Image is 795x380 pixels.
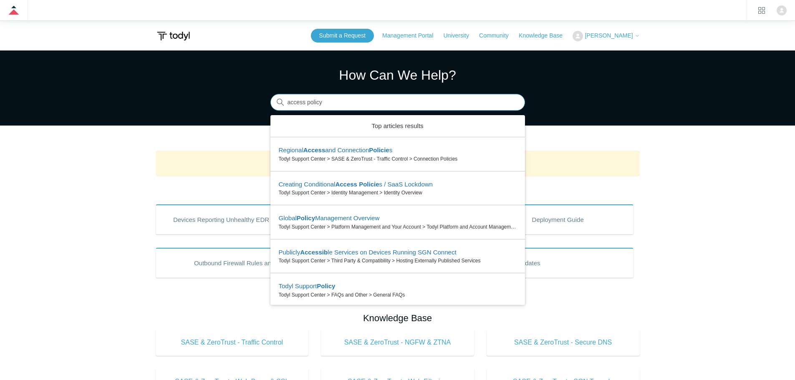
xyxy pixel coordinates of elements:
zd-autocomplete-breadcrumbs-multibrand: Todyl Support Center > Platform Management and Your Account > Todyl Platform and Account Management [279,223,517,231]
em: Accessib [300,249,328,256]
a: SASE & ZeroTrust - NGFW & ZTNA [321,329,474,356]
a: Community [479,31,517,40]
a: Knowledge Base [519,31,571,40]
h2: Knowledge Base [156,311,640,325]
a: Submit a Request [311,29,374,43]
zd-autocomplete-header: Top articles results [270,115,525,138]
zd-autocomplete-title-multibrand: Suggested result 5 Todyl Support Policy [279,282,336,291]
zd-autocomplete-title-multibrand: Suggested result 3 Global Policy Management Overview [279,214,380,223]
a: SASE & ZeroTrust - Secure DNS [487,329,640,356]
input: Search [270,94,525,111]
zd-autocomplete-breadcrumbs-multibrand: Todyl Support Center > Identity Management > Identity Overview [279,189,517,196]
a: Deployment Guide [482,204,633,234]
em: Policy [297,214,315,221]
a: Management Portal [382,31,442,40]
em: Policie [369,146,389,154]
h1: How Can We Help? [270,65,525,85]
span: SASE & ZeroTrust - Traffic Control [168,337,296,347]
zd-autocomplete-title-multibrand: Suggested result 1 Regional Access and Connection Policies [279,146,393,155]
zd-hc-trigger: Click your profile icon to open the profile menu [777,5,787,15]
h2: Popular Articles [156,183,640,197]
a: Outbound Firewall Rules and IPs used by SGN Connect [156,248,389,278]
em: Access [335,181,357,188]
em: Access [303,146,326,154]
span: SASE & ZeroTrust - NGFW & ZTNA [333,337,462,347]
a: SASE & ZeroTrust - Traffic Control [156,329,309,356]
zd-autocomplete-breadcrumbs-multibrand: Todyl Support Center > SASE & ZeroTrust - Traffic Control > Connection Policies [279,155,517,163]
zd-autocomplete-breadcrumbs-multibrand: Todyl Support Center > Third Party & Compatibility > Hosting Externally Published Services [279,257,517,264]
zd-autocomplete-breadcrumbs-multibrand: Todyl Support Center > FAQs and Other > General FAQs [279,291,517,299]
zd-autocomplete-title-multibrand: Suggested result 2 Creating Conditional Access Policies / SaaS Lockdown [279,181,433,189]
span: SASE & ZeroTrust - Secure DNS [499,337,627,347]
zd-autocomplete-title-multibrand: Suggested result 4 Publicly Accessible Services on Devices Running SGN Connect [279,249,457,257]
img: user avatar [777,5,787,15]
em: Policy [317,282,335,289]
img: Todyl Support Center Help Center home page [156,28,191,44]
button: [PERSON_NAME] [573,31,639,41]
span: [PERSON_NAME] [585,32,633,39]
em: Policie [359,181,379,188]
a: Devices Reporting Unhealthy EDR States [156,204,307,234]
a: University [443,31,477,40]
